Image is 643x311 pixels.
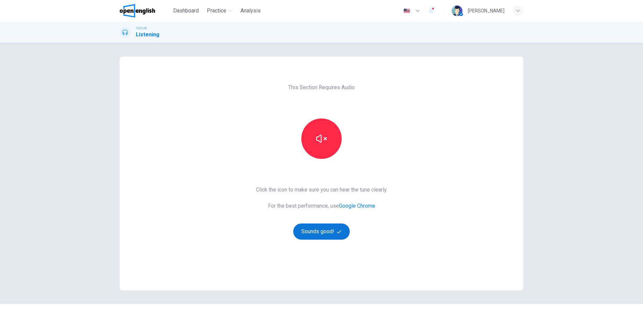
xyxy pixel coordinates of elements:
[136,26,147,31] span: TOEFL®
[468,7,504,15] div: [PERSON_NAME]
[240,7,261,15] span: Analysis
[339,203,375,209] a: Google Chrome
[403,8,411,13] img: en
[120,4,155,18] img: OpenEnglish logo
[238,5,263,17] button: Analysis
[288,83,355,92] span: This Section Requires Audio
[452,5,462,16] img: Profile picture
[293,223,350,240] button: Sounds good!
[207,7,226,15] span: Practice
[256,202,387,210] span: For the best performance, use
[171,5,201,17] button: Dashboard
[136,31,159,39] h1: Listening
[204,5,235,17] button: Practice
[256,186,387,194] span: Click the icon to make sure you can hear the tune clearly.
[120,4,171,18] a: OpenEnglish logo
[173,7,199,15] span: Dashboard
